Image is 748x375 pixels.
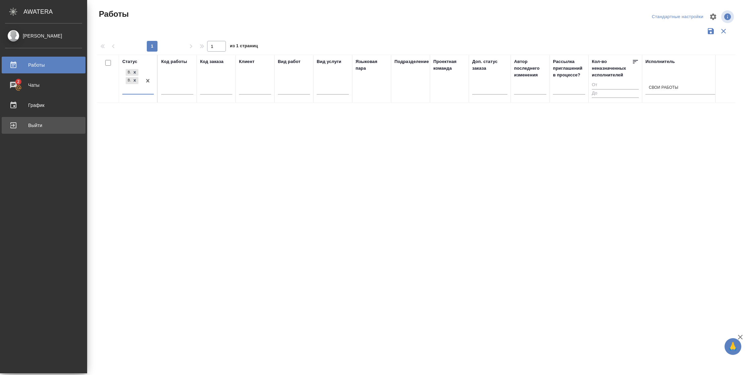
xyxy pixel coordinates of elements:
div: Клиент [239,58,254,65]
div: Проектная команда [433,58,465,72]
div: Код заказа [200,58,224,65]
a: График [2,97,85,114]
div: Языковая пара [356,58,388,72]
div: Код работы [161,58,187,65]
span: Посмотреть информацию [721,10,735,23]
span: из 1 страниц [230,42,258,52]
div: В ожидании [126,77,131,84]
div: Чаты [5,80,82,90]
div: AWATERA [23,5,87,18]
div: Доп. статус заказа [472,58,507,72]
div: Выйти [5,120,82,130]
div: Работы [5,60,82,70]
span: Работы [97,9,129,19]
div: Исполнитель [645,58,675,65]
div: Рассылка приглашений в процессе? [553,58,585,78]
a: Работы [2,57,85,73]
div: График [5,100,82,110]
div: Статус [122,58,137,65]
div: Подразделение [394,58,429,65]
div: Вид услуги [317,58,341,65]
span: 2 [13,78,23,85]
input: От [592,81,639,89]
div: Автор последнего изменения [514,58,546,78]
input: До [592,89,639,98]
button: 🙏 [725,338,741,355]
a: Выйти [2,117,85,134]
button: Сбросить фильтры [717,25,730,38]
span: 🙏 [727,339,739,354]
span: Настроить таблицу [705,9,721,25]
div: В работе [126,69,131,76]
div: split button [650,12,705,22]
div: [PERSON_NAME] [5,32,82,40]
div: Вид работ [278,58,301,65]
div: В работе, В ожидании [125,76,139,85]
div: В работе, В ожидании [125,68,139,77]
button: Сохранить фильтры [704,25,717,38]
div: Свои работы [649,85,678,91]
a: 2Чаты [2,77,85,93]
div: Кол-во неназначенных исполнителей [592,58,632,78]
